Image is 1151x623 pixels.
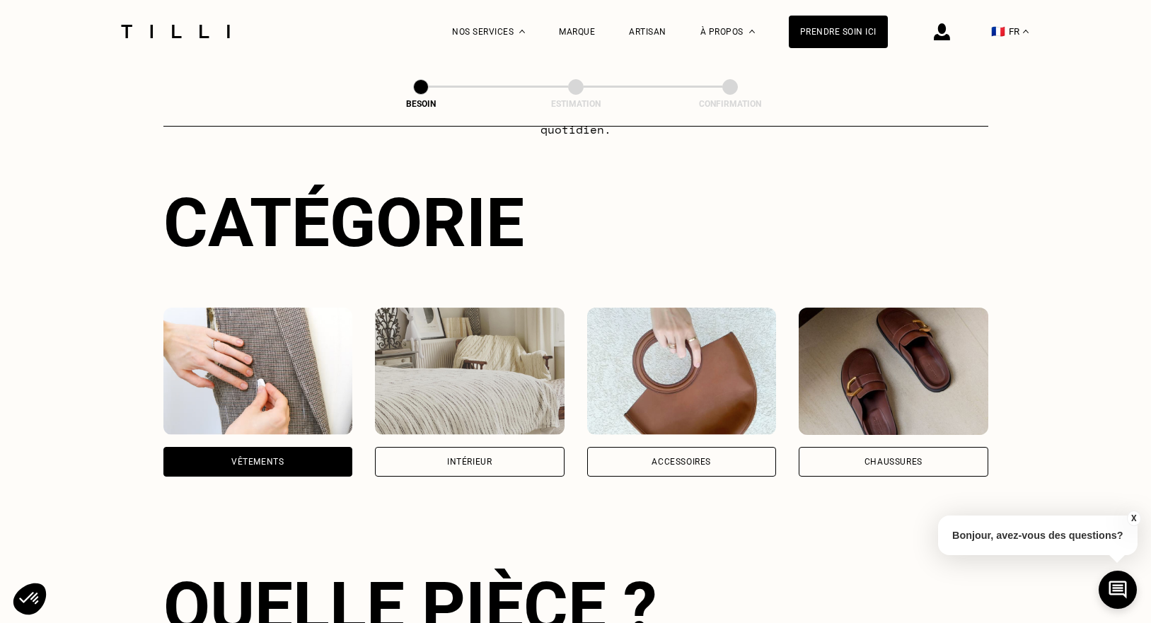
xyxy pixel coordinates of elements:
[505,99,647,109] div: Estimation
[163,308,353,435] img: Vêtements
[163,183,988,262] div: Catégorie
[749,30,755,33] img: Menu déroulant à propos
[789,16,888,48] a: Prendre soin ici
[799,308,988,435] img: Chaussures
[559,27,595,37] a: Marque
[231,458,284,466] div: Vêtements
[991,25,1005,38] span: 🇫🇷
[375,308,565,435] img: Intérieur
[350,99,492,109] div: Besoin
[934,23,950,40] img: icône connexion
[1126,511,1140,526] button: X
[938,516,1138,555] p: Bonjour, avez-vous des questions?
[652,458,711,466] div: Accessoires
[629,27,666,37] a: Artisan
[587,308,777,435] img: Accessoires
[447,458,492,466] div: Intérieur
[519,30,525,33] img: Menu déroulant
[659,99,801,109] div: Confirmation
[1023,30,1029,33] img: menu déroulant
[864,458,922,466] div: Chaussures
[116,25,235,38] img: Logo du service de couturière Tilli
